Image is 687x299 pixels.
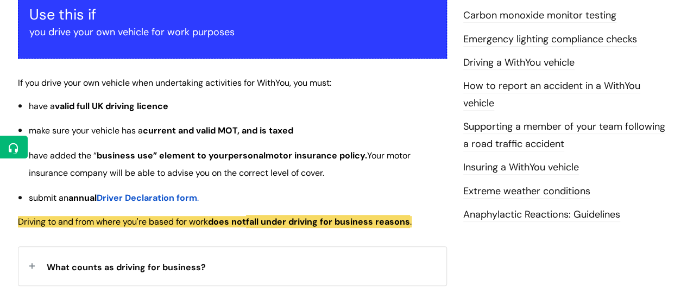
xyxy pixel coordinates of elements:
[68,192,97,203] span: annual
[463,9,616,23] a: Carbon monoxide monitor testing
[463,79,640,111] a: How to report an accident in a WithYou vehicle
[29,150,97,161] span: have added the “
[97,150,228,161] span: business use” element to your
[463,161,579,175] a: Insuring a WithYou vehicle
[463,56,575,70] a: Driving a WithYou vehicle
[47,262,206,273] span: What counts as driving for business?
[29,23,436,41] p: you drive your own vehicle for work purposes
[463,185,590,199] a: Extreme weather conditions
[266,150,367,161] span: motor insurance policy.
[463,33,637,47] a: Emergency lighting compliance checks
[463,208,620,222] a: Anaphylactic Reactions: Guidelines
[463,120,665,151] a: Supporting a member of your team following a road traffic accident
[29,6,436,23] h3: Use this if
[410,216,412,227] span: .
[97,192,197,203] span: Driver Declaration form
[29,100,55,112] span: have a
[18,77,331,88] span: If you drive your own vehicle when undertaking activities for WithYou, you must:
[29,125,143,136] span: make sure your vehicle has a
[197,192,199,203] span: .
[18,216,208,227] span: Driving to and from where you're based for work
[208,216,246,227] span: does not
[29,192,68,203] span: submit an
[228,150,266,161] span: personal
[246,216,410,227] span: fall under driving for business reasons
[55,100,168,112] span: valid full UK driving licence
[97,191,199,204] a: Driver Declaration form.
[143,125,293,136] span: current and valid MOT, and is taxed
